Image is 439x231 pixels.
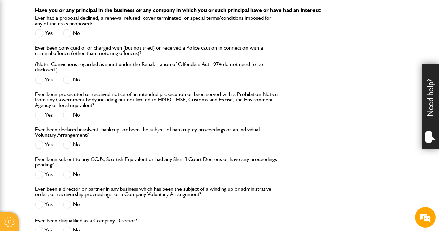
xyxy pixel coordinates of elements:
label: Ever been a director or partner in any business which has been the subject of a winding up or adm... [35,186,278,197]
label: No [63,200,80,209]
label: Yes [35,29,53,38]
textarea: Type your message and hit 'Enter' [9,124,125,175]
em: Start Chat [93,180,124,190]
label: Ever had a proposal declined, a renewal refused, cover terminated, or special terms/conditions im... [35,15,278,26]
input: Enter your phone number [9,104,125,119]
img: d_20077148190_company_1631870298795_20077148190 [12,38,29,47]
label: Yes [35,111,53,119]
label: Yes [35,140,53,149]
label: No [63,111,80,119]
div: Need help? [422,64,439,149]
label: Ever been disqualified as a Company Director? [35,218,137,223]
label: Yes [35,76,53,84]
label: No [63,170,80,179]
label: Ever been prosecuted or received notice of an intended prosecution or been served with a Prohibit... [35,92,278,108]
label: Ever been declared insolvent, bankrupt or been the subject of bankruptcy proceedings or an Indivi... [35,127,278,138]
p: Have you or any principal in the business or any company in which you or such principal have or h... [35,8,404,13]
label: No [63,140,80,149]
label: Ever been convicted of or charged with (but not tried) or received a Police caution in connection... [35,45,278,72]
label: Yes [35,170,53,179]
input: Enter your last name [9,63,125,78]
input: Enter your email address [9,83,125,98]
div: Minimize live chat window [112,3,129,20]
div: Chat with us now [36,38,115,47]
label: No [63,29,80,38]
label: No [63,76,80,84]
label: Yes [35,200,53,209]
label: Ever been subject to any CCJ's, Scottish Equivalent or had any Sheriff Court Decrees or have any ... [35,157,278,167]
